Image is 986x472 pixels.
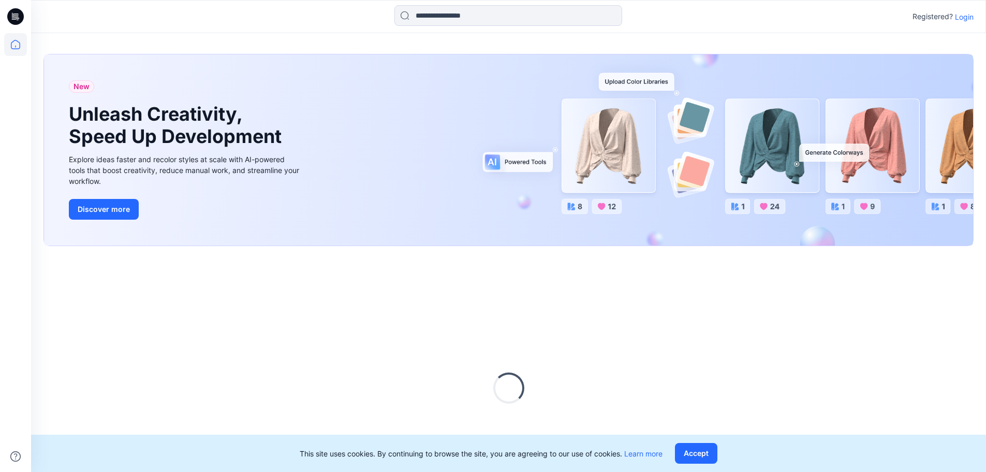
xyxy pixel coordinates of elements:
span: New [73,80,90,93]
h1: Unleash Creativity, Speed Up Development [69,103,286,148]
p: This site uses cookies. By continuing to browse the site, you are agreeing to our use of cookies. [300,448,663,459]
div: Explore ideas faster and recolor styles at scale with AI-powered tools that boost creativity, red... [69,154,302,187]
a: Discover more [69,199,302,220]
button: Accept [675,443,717,464]
button: Discover more [69,199,139,220]
p: Registered? [913,10,953,23]
a: Learn more [624,449,663,458]
p: Login [955,11,974,22]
